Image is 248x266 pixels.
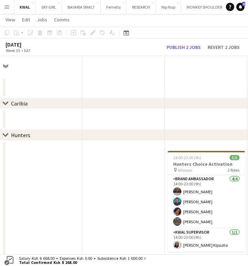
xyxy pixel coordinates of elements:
[242,2,245,6] span: 4
[6,17,15,23] span: View
[3,15,18,24] a: View
[34,15,50,24] a: Jobs
[4,48,21,53] span: Week 35
[62,0,101,14] button: BAVARIA SMALT
[168,175,245,228] app-card-role: Brand Ambassador4/414:00-23:00 (9h)[PERSON_NAME][PERSON_NAME][PERSON_NAME][PERSON_NAME]
[6,41,47,48] div: [DATE]
[164,43,204,51] button: Publish 2 jobs
[37,17,47,23] span: Jobs
[15,256,147,265] div: Salary Ksh 6 668.00 + Expenses Ksh 0.00 + Subsistence Ksh 1 600.00 =
[173,155,201,160] span: 14:00-23:00 (9h)
[181,0,228,14] button: MONKEY SHOULDER
[168,161,245,167] h3: Hunters Choice Activation
[51,15,72,24] a: Comms
[54,17,70,23] span: Comms
[168,228,245,252] app-card-role: KWAL SUPERVISOR1/114:00-23:00 (9h)[PERSON_NAME] KIpsutto
[101,0,127,14] button: Femella
[168,151,245,252] app-job-card: 14:00-23:00 (9h)5/5Hunters Choice Activation Allsoaps2 RolesBrand Ambassador4/414:00-23:00 (9h)[P...
[22,17,30,23] span: Edit
[228,167,239,173] span: 2 Roles
[236,3,245,11] a: 4
[205,43,242,51] button: Revert 2 jobs
[127,0,156,14] button: RESEARCH
[156,0,181,14] button: Nip Nap
[19,15,33,24] a: Edit
[36,0,62,14] button: SKY GIRL
[19,260,146,265] span: Total Confirmed Ksh 8 268.00
[11,100,28,107] div: Caribia
[11,132,30,139] div: Hunters
[24,48,31,53] div: EAT
[230,155,239,160] span: 5/5
[14,0,36,14] button: KWAL
[178,167,192,173] span: Allsoaps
